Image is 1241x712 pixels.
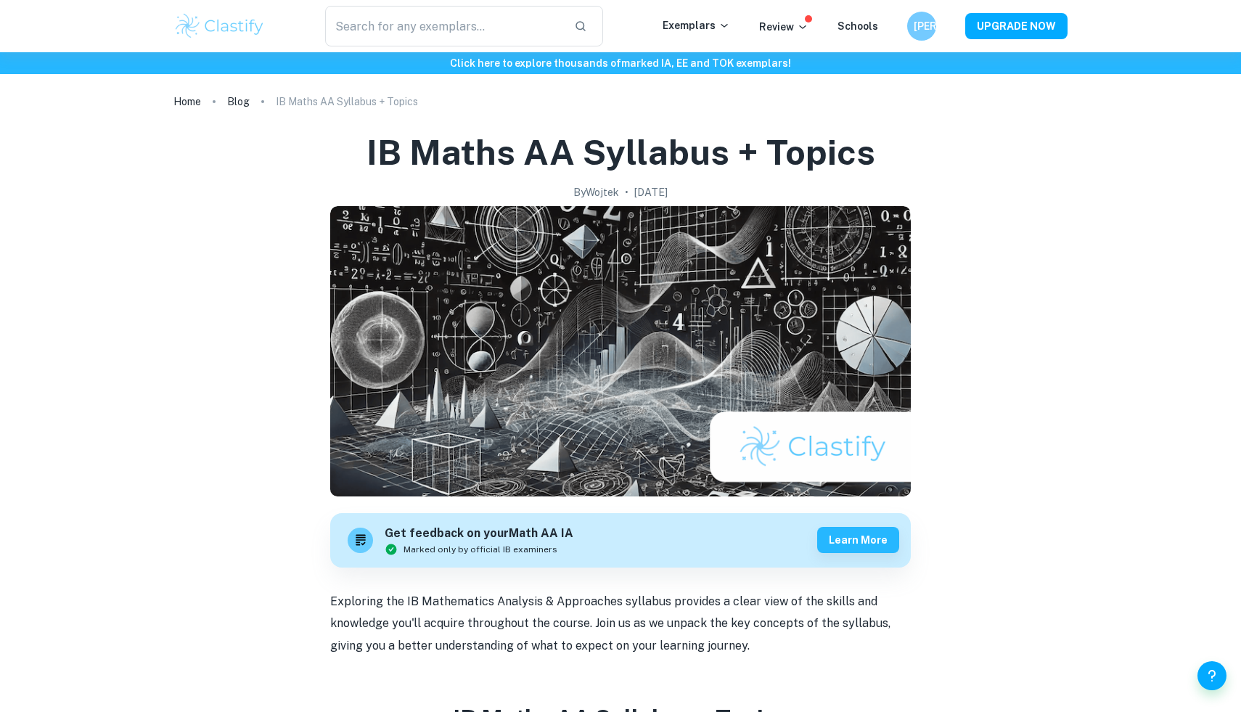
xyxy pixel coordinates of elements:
button: Help and Feedback [1197,661,1226,690]
input: Search for any exemplars... [325,6,562,46]
h1: IB Maths AA Syllabus + Topics [366,129,875,176]
img: Clastify logo [173,12,266,41]
button: Learn more [817,527,899,553]
a: Home [173,91,201,112]
h2: By Wojtek [573,184,619,200]
a: Schools [837,20,878,32]
p: • [625,184,628,200]
h6: Get feedback on your Math AA IA [385,525,573,543]
a: Get feedback on yourMath AA IAMarked only by official IB examinersLearn more [330,513,911,568]
h6: [PERSON_NAME] [914,18,930,34]
a: Blog [227,91,250,112]
h6: Click here to explore thousands of marked IA, EE and TOK exemplars ! [3,55,1238,71]
span: Marked only by official IB examiners [404,543,557,556]
button: [PERSON_NAME] [907,12,936,41]
h2: [DATE] [634,184,668,200]
img: IB Maths AA Syllabus + Topics cover image [330,206,911,496]
p: Exemplars [663,17,730,33]
p: Exploring the IB Mathematics Analysis & Approaches syllabus provides a clear view of the skills a... [330,591,911,657]
p: IB Maths AA Syllabus + Topics [276,94,418,110]
p: Review [759,19,808,35]
button: UPGRADE NOW [965,13,1068,39]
